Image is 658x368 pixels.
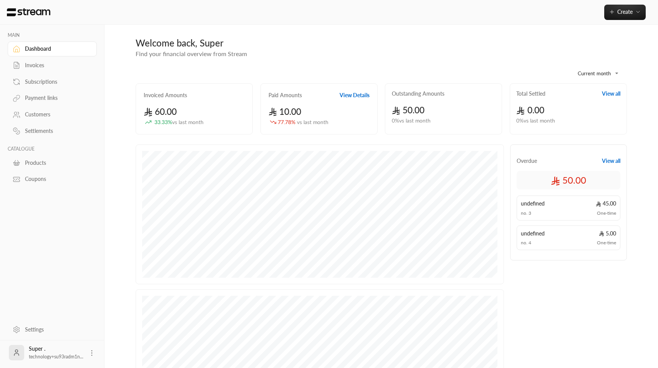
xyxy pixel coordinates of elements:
[8,41,97,56] a: Dashboard
[392,90,444,98] h2: Outstanding Amounts
[25,159,87,167] div: Products
[136,50,247,57] span: Find your financial overview from Stream
[278,118,328,126] span: 77.78 %
[602,90,620,98] button: View all
[25,45,87,53] div: Dashboard
[604,5,646,20] button: Create
[8,74,97,89] a: Subscriptions
[517,157,537,165] span: Overdue
[340,91,370,99] button: View Details
[521,230,545,237] span: undefined
[154,118,204,126] span: 33.33 %
[596,200,616,207] span: 45.00
[25,175,87,183] div: Coupons
[297,119,328,125] span: vs last month
[25,326,87,333] div: Settings
[25,94,87,102] div: Payment links
[8,172,97,187] a: Coupons
[597,210,616,216] span: One-time
[25,61,87,69] div: Invoices
[25,111,87,118] div: Customers
[392,117,431,125] span: 0 % vs last month
[602,157,620,165] button: View all
[8,91,97,106] a: Payment links
[25,78,87,86] div: Subscriptions
[8,322,97,337] a: Settings
[8,124,97,139] a: Settlements
[565,63,623,83] div: Current month
[597,240,616,246] span: One-time
[551,174,586,186] span: 50.00
[144,91,187,99] h2: Invoiced Amounts
[144,106,177,117] span: 60.00
[269,106,302,117] span: 10.00
[8,155,97,170] a: Products
[29,345,83,360] div: Super .
[516,105,544,115] span: 0.00
[8,146,97,152] p: CATALOGUE
[29,354,83,360] span: technology+su93radm1n...
[269,91,302,99] h2: Paid Amounts
[392,105,425,115] span: 50.00
[516,90,545,98] h2: Total Settled
[25,127,87,135] div: Settlements
[521,240,531,246] span: no. 4
[8,32,97,38] p: MAIN
[521,200,545,207] span: undefined
[599,230,616,237] span: 5.00
[516,117,555,125] span: 0 % vs last month
[136,37,627,49] div: Welcome back, Super
[6,8,51,17] img: Logo
[8,107,97,122] a: Customers
[172,119,204,125] span: vs last month
[617,8,633,15] span: Create
[8,58,97,73] a: Invoices
[521,210,531,216] span: no. 3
